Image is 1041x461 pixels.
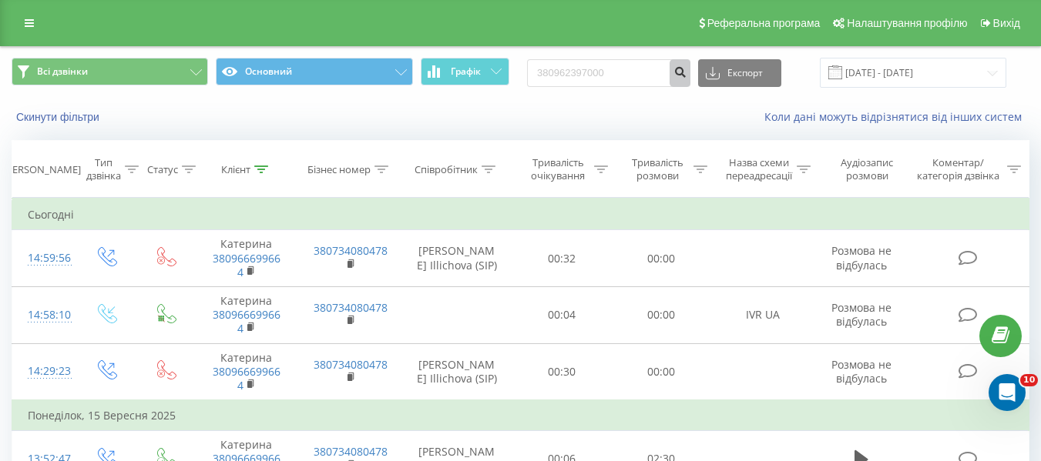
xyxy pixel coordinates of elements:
[12,400,1029,431] td: Понеділок, 15 Вересня 2025
[213,364,280,393] a: 380966699664
[86,156,121,182] div: Тип дзвінка
[216,58,412,85] button: Основний
[626,156,690,182] div: Тривалість розмови
[831,300,892,329] span: Розмова не відбулась
[512,230,612,287] td: 00:32
[28,243,60,273] div: 14:59:56
[421,58,509,85] button: Графік
[3,163,81,176] div: [PERSON_NAME]
[401,343,512,400] td: [PERSON_NAME] Illichova (SIP)
[512,286,612,343] td: 00:04
[221,163,250,176] div: Клієнт
[213,251,280,279] a: 380966699664
[707,17,821,29] span: Реферальна програма
[698,59,781,87] button: Експорт
[401,230,512,287] td: [PERSON_NAME] Illichova (SIP)
[195,286,298,343] td: Катерина
[764,109,1029,124] a: Коли дані можуть відрізнятися вiд інших систем
[314,300,388,315] a: 380734080478
[711,286,814,343] td: IVR UA
[147,163,178,176] div: Статус
[12,199,1029,230] td: Сьогодні
[828,156,906,182] div: Аудіозапис розмови
[989,374,1026,411] iframe: Intercom live chat
[28,356,60,386] div: 14:29:23
[415,163,478,176] div: Співробітник
[314,243,388,258] a: 380734080478
[314,357,388,372] a: 380734080478
[526,156,590,182] div: Тривалість очікування
[195,343,298,400] td: Катерина
[612,230,711,287] td: 00:00
[195,230,298,287] td: Катерина
[831,357,892,386] span: Розмова не відбулась
[12,58,208,85] button: Всі дзвінки
[725,156,793,182] div: Назва схеми переадресації
[37,65,88,78] span: Всі дзвінки
[213,307,280,336] a: 380966699664
[451,66,481,77] span: Графік
[527,59,690,87] input: Пошук за номером
[28,300,60,330] div: 14:58:10
[512,343,612,400] td: 00:30
[1020,374,1038,386] span: 10
[307,163,371,176] div: Бізнес номер
[612,286,711,343] td: 00:00
[314,444,388,459] a: 380734080478
[847,17,967,29] span: Налаштування профілю
[12,110,107,124] button: Скинути фільтри
[993,17,1020,29] span: Вихід
[612,343,711,400] td: 00:00
[831,243,892,272] span: Розмова не відбулась
[913,156,1003,182] div: Коментар/категорія дзвінка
